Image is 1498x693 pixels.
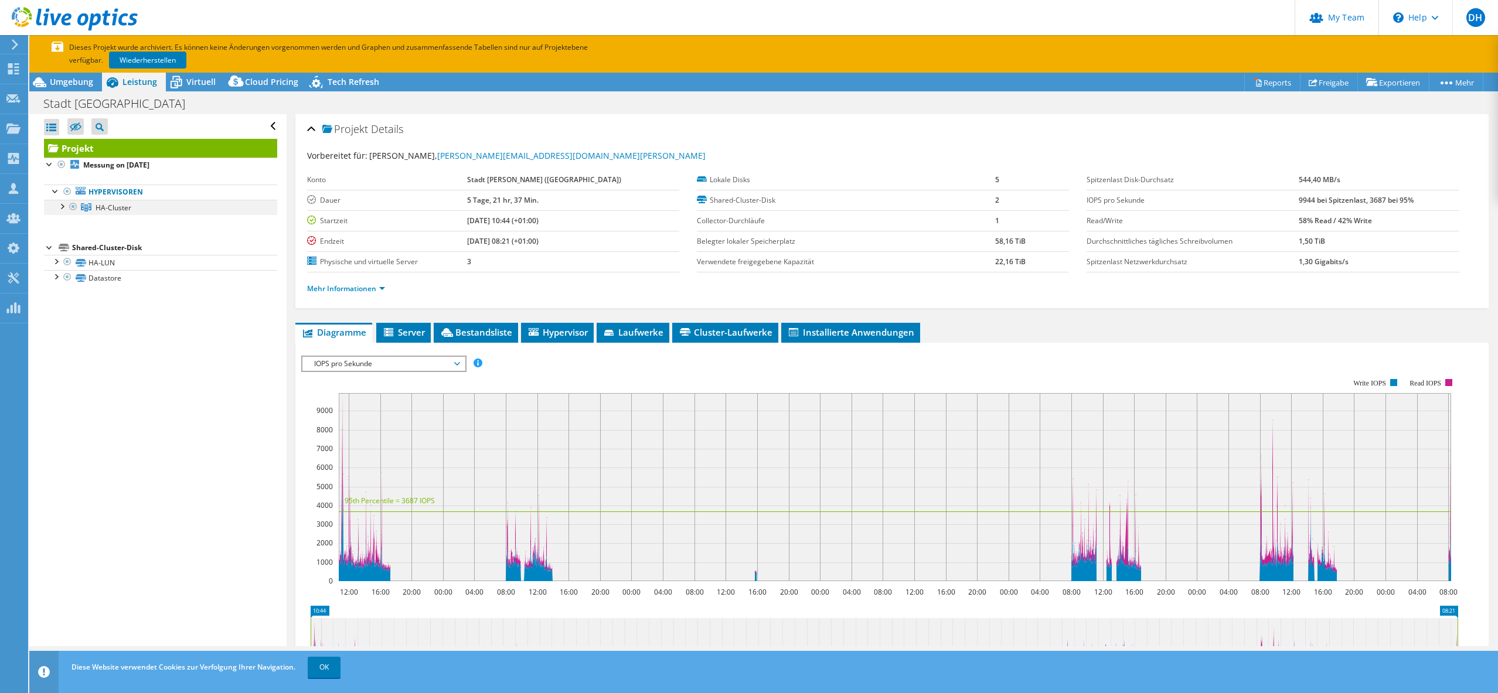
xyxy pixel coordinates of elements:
text: 20:00 [968,587,986,597]
text: 04:00 [465,587,483,597]
text: 16:00 [371,587,389,597]
text: 04:00 [653,587,672,597]
text: 04:00 [1030,587,1048,597]
b: 58,16 TiB [995,236,1026,246]
text: 00:00 [434,587,452,597]
text: 12:00 [1282,587,1300,597]
b: 1,30 Gigabits/s [1299,257,1349,267]
text: 00:00 [811,587,829,597]
text: 08:00 [685,587,703,597]
label: Physische und virtuelle Server [307,256,468,268]
text: 00:00 [1376,587,1394,597]
div: Shared-Cluster-Disk [72,241,277,255]
text: 9000 [316,405,333,415]
text: 6000 [316,462,333,472]
label: Spitzenlast Netzwerkdurchsatz [1087,256,1299,268]
p: Dieses Projekt wurde archiviert. Es können keine Änderungen vorgenommen werden und Graphen und zu... [52,41,626,67]
label: Verwendete freigegebene Kapazität [697,256,995,268]
label: Read/Write [1087,215,1299,227]
span: Virtuell [186,76,216,87]
text: 04:00 [1219,587,1237,597]
span: Projekt [322,124,368,135]
text: 16:00 [559,587,577,597]
label: Spitzenlast Disk-Durchsatz [1087,174,1299,186]
label: Belegter lokaler Speicherplatz [697,235,995,247]
text: 20:00 [1156,587,1174,597]
b: 1 [995,216,999,226]
text: 12:00 [339,587,358,597]
a: HA-Cluster [44,200,277,215]
text: Write IOPS [1353,379,1386,387]
span: Cloud Pricing [245,76,298,87]
b: 5 [995,175,999,185]
b: 58% Read / 42% Write [1299,216,1372,226]
text: 04:00 [1408,587,1426,597]
a: Wiederherstellen [109,52,186,69]
text: 7000 [316,443,333,453]
a: Reports [1244,73,1300,91]
span: Cluster-Laufwerke [678,326,772,338]
a: Messung on [DATE] [44,158,277,173]
a: Mehr [1429,73,1483,91]
label: Vorbereitet für: [307,150,367,161]
span: DH [1466,8,1485,27]
span: Bestandsliste [440,326,512,338]
label: Endzeit [307,235,468,247]
text: 0 [329,576,333,586]
span: Laufwerke [602,326,663,338]
span: Tech Refresh [328,76,379,87]
a: Datastore [44,270,277,285]
span: Installierte Anwendungen [787,326,914,338]
span: Details [371,122,403,136]
b: 9944 bei Spitzenlast, 3687 bei 95% [1299,195,1414,205]
a: Freigabe [1300,73,1358,91]
text: 00:00 [1187,587,1206,597]
text: 00:00 [622,587,640,597]
a: Hypervisoren [44,185,277,200]
b: 3 [467,257,471,267]
label: Dauer [307,194,468,206]
label: Konto [307,174,468,186]
text: 12:00 [905,587,923,597]
text: 00:00 [999,587,1017,597]
text: 20:00 [402,587,420,597]
span: Umgebung [50,76,93,87]
span: Leistung [122,76,157,87]
text: 08:00 [1251,587,1269,597]
label: Durchschnittliches tägliches Schreibvolumen [1087,235,1299,247]
text: 12:00 [716,587,734,597]
b: 544,40 MB/s [1299,175,1340,185]
a: [PERSON_NAME][EMAIL_ADDRESS][DOMAIN_NAME][PERSON_NAME] [437,150,706,161]
span: Diese Website verwendet Cookies zur Verfolgung Ihrer Navigation. [72,662,295,672]
span: [PERSON_NAME], [369,150,706,161]
text: 16:00 [748,587,766,597]
a: HA-LUN [44,255,277,270]
span: Hypervisor [527,326,588,338]
text: 3000 [316,519,333,529]
b: [DATE] 08:21 (+01:00) [467,236,539,246]
text: 08:00 [496,587,515,597]
span: Server [382,326,425,338]
label: Startzeit [307,215,468,227]
b: [DATE] 10:44 (+01:00) [467,216,539,226]
text: 12:00 [1094,587,1112,597]
label: IOPS pro Sekunde [1087,194,1299,206]
text: 20:00 [591,587,609,597]
text: Read IOPS [1410,379,1441,387]
b: 22,16 TiB [995,257,1026,267]
a: OK [308,657,341,678]
label: Collector-Durchläufe [697,215,995,227]
text: 16:00 [1125,587,1143,597]
a: Mehr Informationen [307,284,385,293]
text: 8000 [316,425,333,435]
b: 1,50 TiB [1299,236,1325,246]
b: Messung on [DATE] [83,160,149,170]
label: Lokale Disks [697,174,995,186]
text: 08:00 [1062,587,1080,597]
text: 16:00 [1313,587,1332,597]
b: Stadt [PERSON_NAME] ([GEOGRAPHIC_DATA]) [467,175,621,185]
text: 08:00 [873,587,891,597]
text: 16:00 [937,587,955,597]
text: 1000 [316,557,333,567]
b: 2 [995,195,999,205]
